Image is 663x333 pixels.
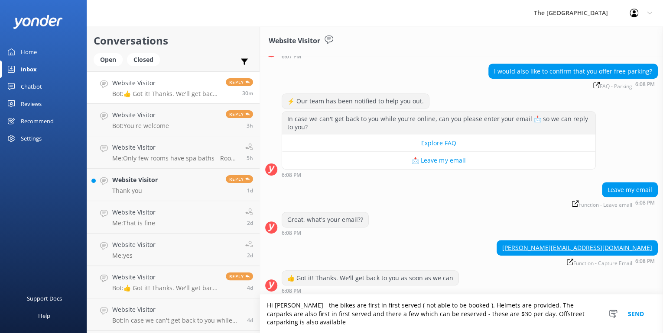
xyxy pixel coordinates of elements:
[282,231,301,236] strong: 6:08 PM
[87,136,260,169] a: Website VisitorMe:Only few rooms have spa baths - Room 841 which is a King Studio ot & a Suite. w...
[112,90,219,98] p: Bot: 👍 Got it! Thanks. We'll get back to you as soon as we can
[569,199,658,208] div: Aug 31 2025 06:08pm (UTC +12:00) Pacific/Auckland
[269,35,320,47] h3: Website Visitor
[112,240,156,250] h4: Website Visitor
[242,90,253,97] span: Aug 31 2025 06:08pm (UTC +12:00) Pacific/Auckland
[593,82,632,89] span: FAQ - Parking
[247,252,253,259] span: Aug 29 2025 11:42am (UTC +12:00) Pacific/Auckland
[87,234,260,266] a: Website VisitorMe:yes2d
[282,53,459,59] div: Aug 31 2025 06:07pm (UTC +12:00) Pacific/Auckland
[87,169,260,201] a: Website VisitorThank youReply1d
[21,78,42,95] div: Chatbot
[260,295,663,333] textarea: Hi [PERSON_NAME] - the bikes are first in first served ( not able to be booked ). Helmets are pro...
[94,54,127,64] a: Open
[247,317,253,324] span: Aug 27 2025 09:46am (UTC +12:00) Pacific/Auckland
[635,200,655,208] strong: 6:08 PM
[87,298,260,331] a: Website VisitorBot:In case we can't get back to you while you're online, can you please enter you...
[282,271,458,285] div: 👍 Got it! Thanks. We'll get back to you as soon as we can
[94,32,253,49] h2: Conversations
[282,112,595,134] div: In case we can't get back to you while you're online, can you please enter your email 📩 so we can...
[87,266,260,298] a: Website VisitorBot:👍 Got it! Thanks. We'll get back to you as soon as we canReply4d
[635,82,655,89] strong: 6:08 PM
[87,104,260,136] a: Website VisitorBot:You're welcomeReply3h
[112,317,240,324] p: Bot: In case we can't get back to you while you're online, can you please enter your email 📩 so w...
[282,288,301,294] strong: 6:08 PM
[112,219,156,227] p: Me: That is fine
[488,81,658,89] div: Aug 31 2025 06:08pm (UTC +12:00) Pacific/Auckland
[282,212,368,227] div: Great, what's your email??
[247,284,253,291] span: Aug 27 2025 10:46am (UTC +12:00) Pacific/Auckland
[247,122,253,129] span: Aug 31 2025 03:10pm (UTC +12:00) Pacific/Auckland
[112,272,219,282] h4: Website Visitor
[497,258,658,266] div: Aug 31 2025 06:08pm (UTC +12:00) Pacific/Auckland
[282,288,459,294] div: Aug 31 2025 06:08pm (UTC +12:00) Pacific/Auckland
[21,130,42,147] div: Settings
[112,143,239,152] h4: Website Visitor
[226,110,253,118] span: Reply
[226,78,253,86] span: Reply
[21,95,42,112] div: Reviews
[282,172,596,178] div: Aug 31 2025 06:08pm (UTC +12:00) Pacific/Auckland
[226,272,253,280] span: Reply
[282,230,369,236] div: Aug 31 2025 06:08pm (UTC +12:00) Pacific/Auckland
[13,15,63,29] img: yonder-white-logo.png
[21,43,37,61] div: Home
[635,259,655,266] strong: 6:08 PM
[282,94,429,109] div: ⚡ Our team has been notified to help you out.
[94,53,123,66] div: Open
[620,295,652,333] button: Send
[112,175,158,185] h4: Website Visitor
[21,112,54,130] div: Recommend
[112,110,169,120] h4: Website Visitor
[127,54,164,64] a: Closed
[602,183,657,197] div: Leave my email
[112,305,240,314] h4: Website Visitor
[112,208,156,217] h4: Website Visitor
[282,152,595,169] button: 📩 Leave my email
[247,187,253,194] span: Aug 29 2025 09:02pm (UTC +12:00) Pacific/Auckland
[489,64,657,79] div: I would also like to confirm that you offer free parking?
[87,201,260,234] a: Website VisitorMe:That is fine2d
[38,307,50,324] div: Help
[567,259,632,266] span: Function - Capture Email
[87,71,260,104] a: Website VisitorBot:👍 Got it! Thanks. We'll get back to you as soon as we canReply30m
[112,122,169,130] p: Bot: You're welcome
[112,284,219,292] p: Bot: 👍 Got it! Thanks. We'll get back to you as soon as we can
[112,78,219,88] h4: Website Visitor
[127,53,160,66] div: Closed
[282,54,301,59] strong: 6:07 PM
[282,134,595,152] button: Explore FAQ
[572,200,632,208] span: Function - Leave email
[27,290,62,307] div: Support Docs
[112,252,156,259] p: Me: yes
[247,154,253,162] span: Aug 31 2025 01:14pm (UTC +12:00) Pacific/Auckland
[112,187,158,195] p: Thank you
[502,243,652,252] a: [PERSON_NAME][EMAIL_ADDRESS][DOMAIN_NAME]
[112,154,239,162] p: Me: Only few rooms have spa baths - Room 841 which is a King Studio ot & a Suite. whe making a bo...
[226,175,253,183] span: Reply
[247,219,253,227] span: Aug 29 2025 06:11pm (UTC +12:00) Pacific/Auckland
[21,61,37,78] div: Inbox
[282,173,301,178] strong: 6:08 PM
